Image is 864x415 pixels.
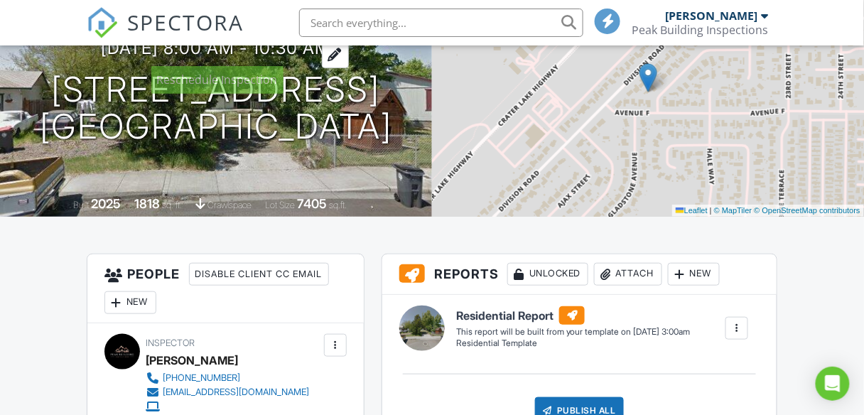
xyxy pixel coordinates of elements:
div: Disable Client CC Email [189,263,329,286]
a: © OpenStreetMap contributors [755,206,860,215]
a: Leaflet [676,206,708,215]
h6: Residential Report [456,306,691,325]
h1: [STREET_ADDRESS] [GEOGRAPHIC_DATA] [40,71,392,146]
span: Built [74,200,90,210]
a: [PHONE_NUMBER] [146,371,310,385]
a: © MapTiler [714,206,752,215]
div: [PERSON_NAME] [146,350,239,371]
div: Attach [594,263,662,286]
div: 7405 [298,196,328,211]
a: SPECTORA [87,19,244,49]
img: Marker [639,63,657,92]
span: Inspector [146,338,195,348]
div: 2025 [92,196,121,211]
div: [PERSON_NAME] [665,9,757,23]
div: Residential Template [456,338,691,350]
span: | [710,206,712,215]
h3: [DATE] 8:00 am - 10:30 am [102,38,331,58]
div: 1818 [135,196,161,211]
h3: Reports [382,254,777,295]
span: crawlspace [208,200,252,210]
img: The Best Home Inspection Software - Spectora [87,7,118,38]
span: SPECTORA [128,7,244,37]
a: [EMAIL_ADDRESS][DOMAIN_NAME] [146,385,310,399]
span: Lot Size [266,200,296,210]
h3: People [87,254,364,323]
div: Open Intercom Messenger [816,367,850,401]
input: Search everything... [299,9,583,37]
div: Peak Building Inspections [632,23,768,37]
div: Unlocked [507,263,588,286]
span: sq. ft. [163,200,183,210]
div: [EMAIL_ADDRESS][DOMAIN_NAME] [163,387,310,398]
span: sq.ft. [330,200,347,210]
div: New [104,291,156,314]
div: [PHONE_NUMBER] [163,372,241,384]
div: This report will be built from your template on [DATE] 3:00am [456,326,691,338]
div: New [668,263,720,286]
